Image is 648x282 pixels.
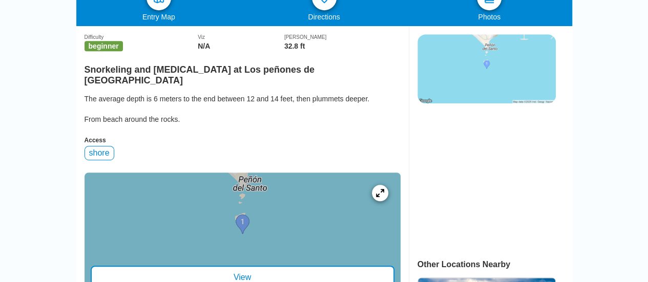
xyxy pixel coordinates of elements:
img: staticmap [417,34,556,103]
iframe: Advertisement [417,114,555,242]
div: [PERSON_NAME] [284,34,401,40]
div: Viz [198,34,284,40]
div: Other Locations Nearby [417,260,572,269]
span: beginner [85,41,123,51]
div: Difficulty [85,34,198,40]
div: 32.8 ft [284,42,401,50]
div: The average depth is 6 meters to the end between 12 and 14 feet, then plummets deeper. From beach... [85,94,401,124]
h2: Snorkeling and [MEDICAL_DATA] at Los peñones de [GEOGRAPHIC_DATA] [85,58,401,86]
div: Directions [241,13,407,21]
div: Access [85,137,401,144]
div: Entry Map [76,13,242,21]
div: Photos [407,13,572,21]
div: shore [85,146,114,160]
div: N/A [198,42,284,50]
